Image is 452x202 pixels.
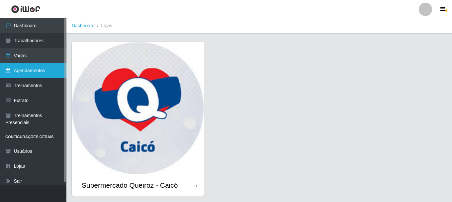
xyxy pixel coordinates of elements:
[72,42,204,196] a: Supermercado Queiroz - Caicó
[72,42,204,174] img: cardImg
[82,181,178,189] div: Supermercado Queiroz - Caicó
[66,18,452,34] nav: breadcrumb
[95,22,112,29] li: Lojas
[11,5,41,13] img: CoreUI Logo
[72,23,95,28] a: Dashboard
